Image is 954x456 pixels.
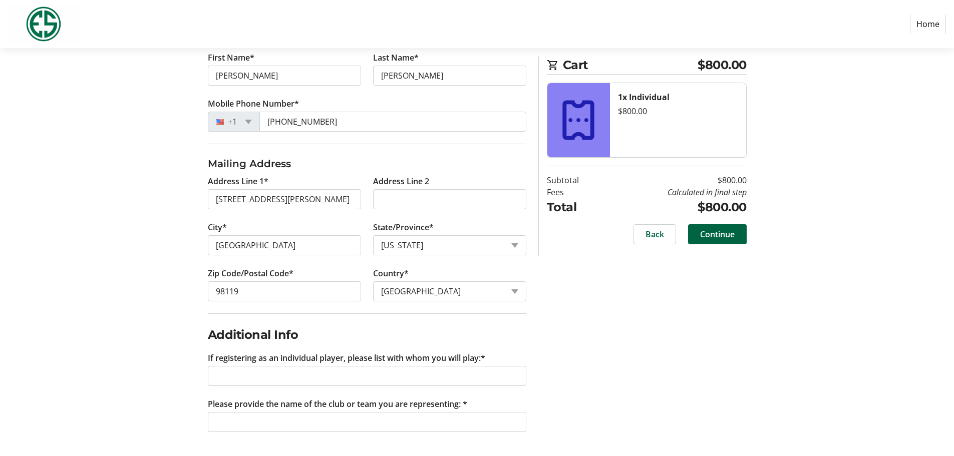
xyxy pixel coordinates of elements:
label: First Name* [208,52,254,64]
label: Address Line 2 [373,175,429,187]
td: $800.00 [604,174,747,186]
label: Address Line 1* [208,175,268,187]
h2: Additional Info [208,326,526,344]
span: $800.00 [698,56,747,74]
label: Please provide the name of the club or team you are representing: * [208,398,467,410]
input: (201) 555-0123 [259,112,526,132]
input: Zip or Postal Code [208,281,361,301]
label: City* [208,221,227,233]
span: Back [646,228,664,240]
label: State/Province* [373,221,434,233]
span: Continue [700,228,735,240]
label: If registering as an individual player, please list with whom you will play:* [208,352,485,364]
td: Calculated in final step [604,186,747,198]
label: Zip Code/Postal Code* [208,267,293,279]
h3: Mailing Address [208,156,526,171]
img: Evans Scholars Foundation's Logo [8,4,79,44]
td: $800.00 [604,198,747,216]
div: $800.00 [618,105,738,117]
label: Mobile Phone Number* [208,98,299,110]
strong: 1x Individual [618,92,670,103]
td: Subtotal [547,174,604,186]
button: Continue [688,224,747,244]
label: Country* [373,267,409,279]
a: Home [910,15,946,34]
label: Last Name* [373,52,419,64]
button: Back [633,224,676,244]
input: Address [208,189,361,209]
input: City [208,235,361,255]
td: Fees [547,186,604,198]
span: Cart [563,56,698,74]
td: Total [547,198,604,216]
